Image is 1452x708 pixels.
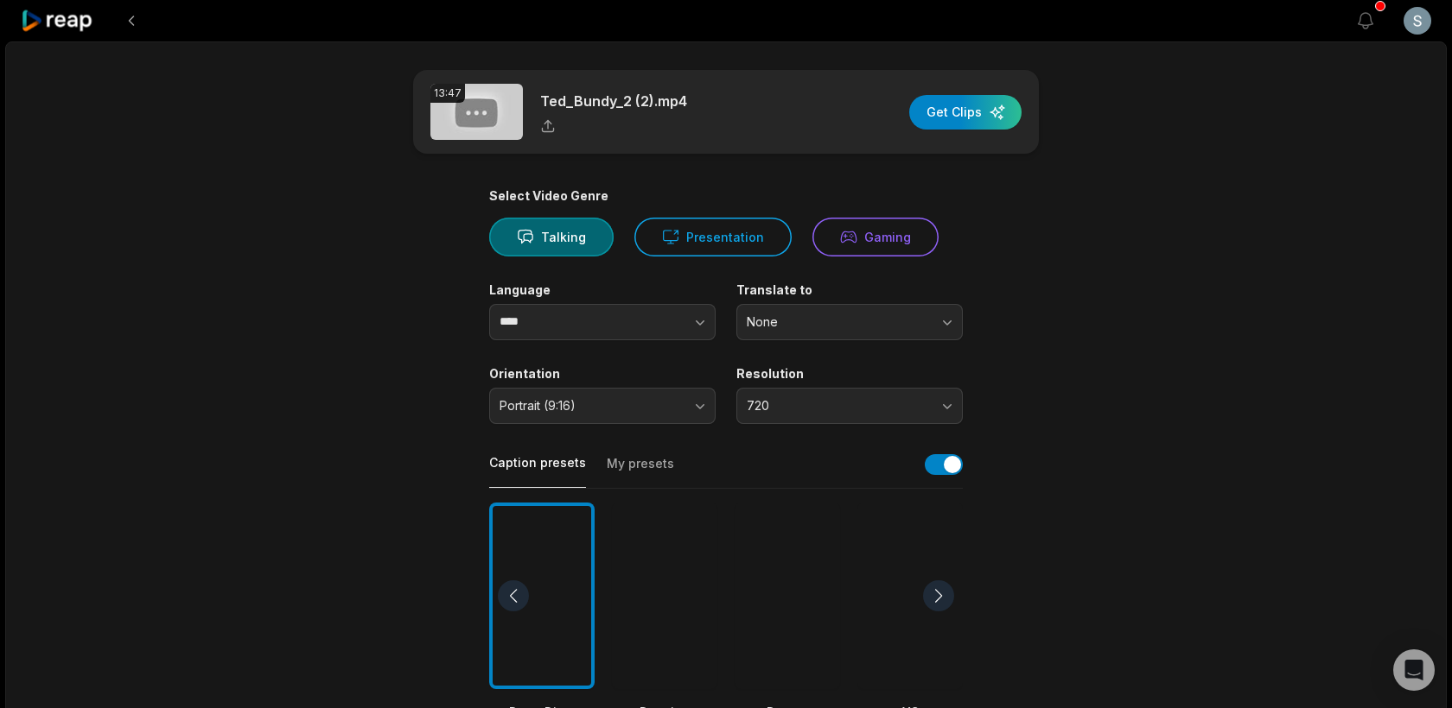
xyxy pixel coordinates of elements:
span: None [747,314,928,330]
div: Select Video Genre [489,188,963,204]
button: Portrait (9:16) [489,388,716,424]
button: Presentation [634,218,792,256]
button: Talking [489,218,614,256]
div: 13:47 [430,84,465,103]
button: My presets [607,455,674,488]
p: Ted_Bundy_2 (2).mp4 [540,91,687,111]
button: None [736,304,963,340]
label: Orientation [489,366,716,382]
span: Portrait (9:16) [500,398,681,414]
button: Gaming [812,218,939,256]
label: Translate to [736,282,963,298]
label: Resolution [736,366,963,382]
span: 720 [747,398,928,414]
div: Open Intercom Messenger [1393,649,1435,691]
button: 720 [736,388,963,424]
button: Caption presets [489,454,586,488]
label: Language [489,282,716,298]
button: Get Clips [909,95,1022,130]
